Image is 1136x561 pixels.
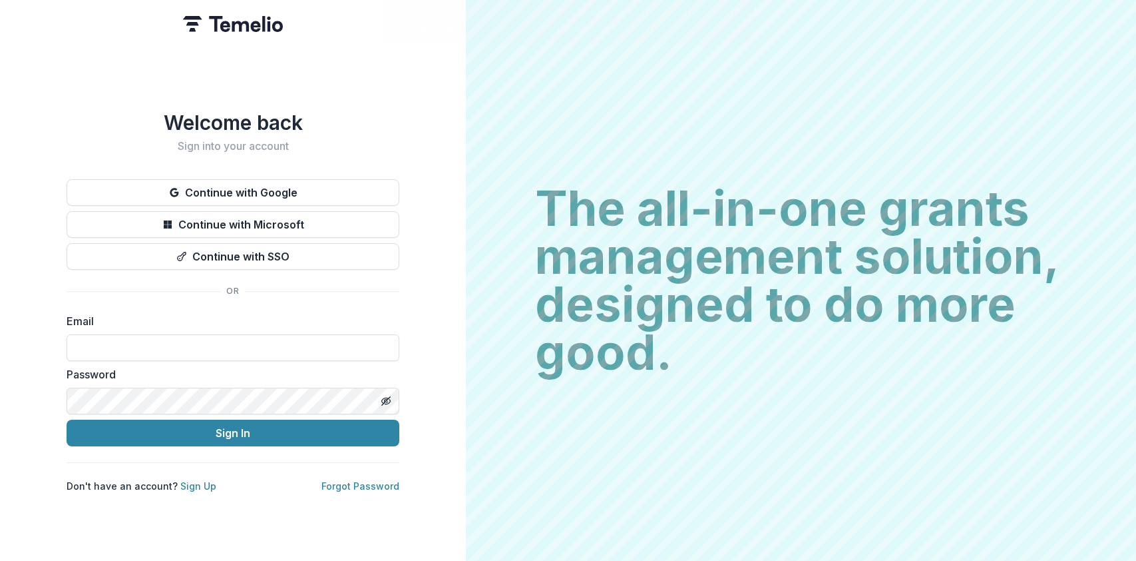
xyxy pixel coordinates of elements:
[67,313,391,329] label: Email
[67,366,391,382] label: Password
[375,390,397,412] button: Toggle password visibility
[321,480,399,492] a: Forgot Password
[67,420,399,446] button: Sign In
[67,211,399,238] button: Continue with Microsoft
[183,16,283,32] img: Temelio
[67,140,399,153] h2: Sign into your account
[67,179,399,206] button: Continue with Google
[180,480,216,492] a: Sign Up
[67,111,399,135] h1: Welcome back
[67,479,216,493] p: Don't have an account?
[67,243,399,270] button: Continue with SSO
